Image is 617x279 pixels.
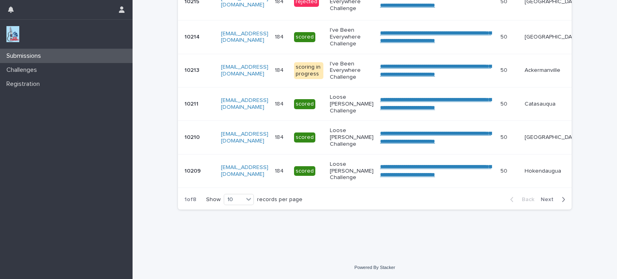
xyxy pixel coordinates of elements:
[3,80,46,88] p: Registration
[294,132,315,143] div: scored
[525,168,580,175] p: Hokendaugua
[184,132,201,141] p: 10210
[330,127,374,147] p: Loose [PERSON_NAME] Challenge
[501,132,509,141] p: 50
[257,196,302,203] p: records per page
[294,62,323,79] div: scoring in progress
[501,65,509,74] p: 50
[330,61,374,81] p: I've Been Everywhere Challenge
[206,196,221,203] p: Show
[224,196,243,204] div: 10
[525,134,580,141] p: [GEOGRAPHIC_DATA]
[330,27,374,47] p: I've Been Everywhere Challenge
[541,197,558,202] span: Next
[221,98,268,110] a: [EMAIL_ADDRESS][DOMAIN_NAME]
[275,65,285,74] p: 184
[501,166,509,175] p: 50
[3,52,47,60] p: Submissions
[221,131,268,144] a: [EMAIL_ADDRESS][DOMAIN_NAME]
[504,196,537,203] button: Back
[184,99,200,108] p: 10211
[501,32,509,41] p: 50
[6,26,19,42] img: jxsLJbdS1eYBI7rVAS4p
[221,31,268,43] a: [EMAIL_ADDRESS][DOMAIN_NAME]
[294,166,315,176] div: scored
[294,32,315,42] div: scored
[517,197,534,202] span: Back
[525,34,580,41] p: [GEOGRAPHIC_DATA]
[330,94,374,114] p: Loose [PERSON_NAME] Challenge
[275,166,285,175] p: 184
[3,66,43,74] p: Challenges
[525,67,580,74] p: Ackermanville
[184,166,202,175] p: 10209
[221,165,268,177] a: [EMAIL_ADDRESS][DOMAIN_NAME]
[275,132,285,141] p: 184
[294,99,315,109] div: scored
[537,196,572,203] button: Next
[354,265,395,270] a: Powered By Stacker
[184,32,201,41] p: 10214
[330,161,374,181] p: Loose [PERSON_NAME] Challenge
[275,32,285,41] p: 184
[221,64,268,77] a: [EMAIL_ADDRESS][DOMAIN_NAME]
[178,190,203,210] p: 1 of 8
[275,99,285,108] p: 184
[184,65,201,74] p: 10213
[525,101,580,108] p: Catasauqua
[501,99,509,108] p: 50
